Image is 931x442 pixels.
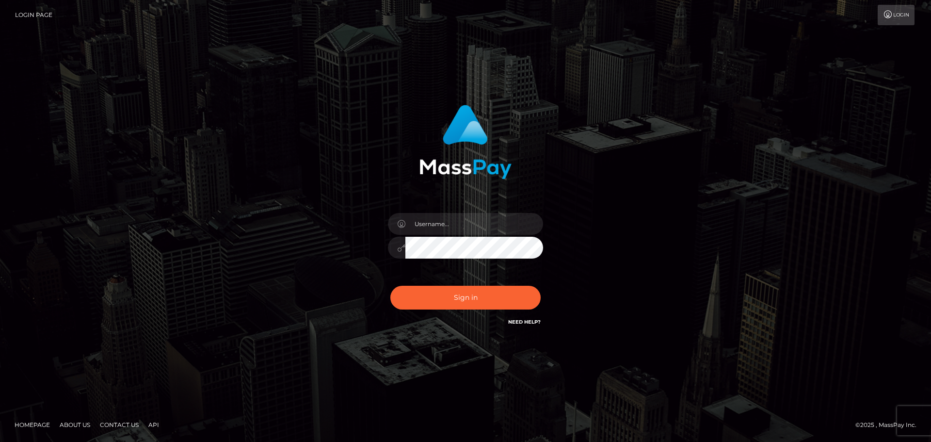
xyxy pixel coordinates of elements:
img: MassPay Login [419,105,512,179]
a: About Us [56,417,94,432]
a: API [144,417,163,432]
a: Contact Us [96,417,143,432]
div: © 2025 , MassPay Inc. [855,420,924,430]
button: Sign in [390,286,541,310]
a: Homepage [11,417,54,432]
a: Login Page [15,5,52,25]
a: Login [878,5,915,25]
input: Username... [405,213,543,235]
a: Need Help? [508,319,541,325]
